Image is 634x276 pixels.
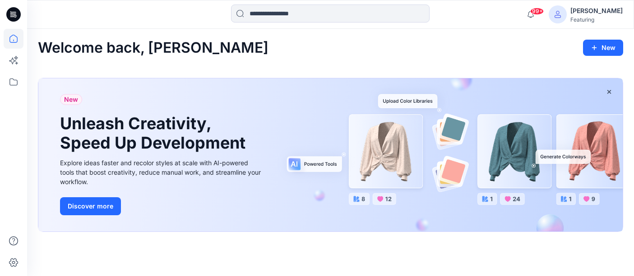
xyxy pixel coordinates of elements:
h1: Unleash Creativity, Speed Up Development [60,114,250,153]
h2: Welcome back, [PERSON_NAME] [38,40,268,56]
div: [PERSON_NAME] [570,5,623,16]
div: Featuring [570,16,623,23]
a: Discover more [60,197,263,215]
span: 99+ [530,8,544,15]
button: Discover more [60,197,121,215]
svg: avatar [554,11,561,18]
button: New [583,40,623,56]
div: Explore ideas faster and recolor styles at scale with AI-powered tools that boost creativity, red... [60,158,263,186]
span: New [64,94,78,105]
